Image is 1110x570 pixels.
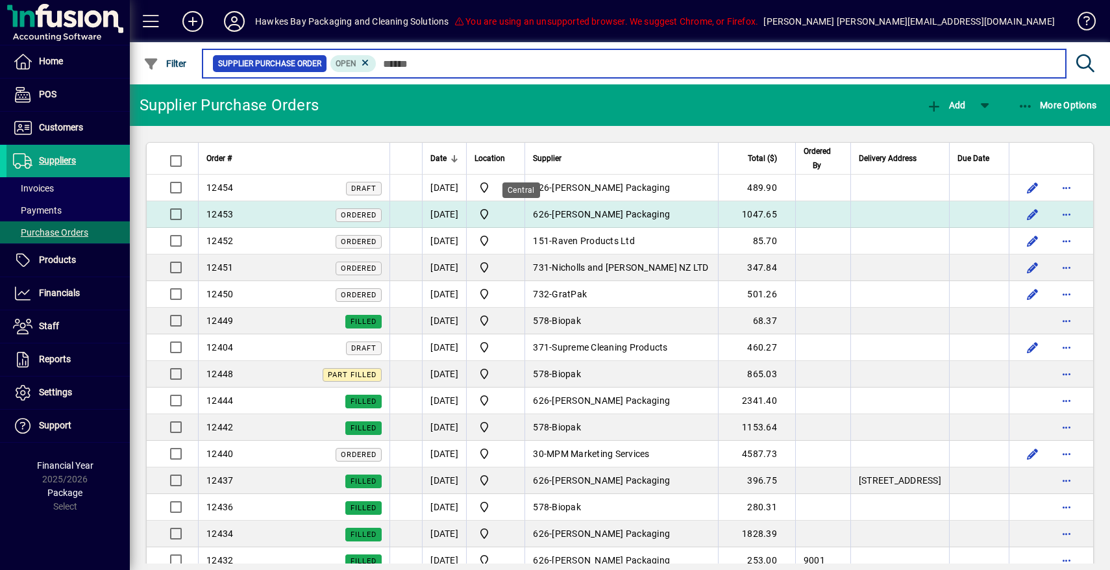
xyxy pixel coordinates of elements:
td: - [524,281,718,308]
td: 501.26 [718,281,795,308]
span: 626 [533,395,549,406]
div: [PERSON_NAME] [PERSON_NAME][EMAIL_ADDRESS][DOMAIN_NAME] [763,11,1055,32]
div: Location [475,151,517,166]
span: Filled [351,397,376,406]
span: [PERSON_NAME] Packaging [552,475,670,486]
span: Add [926,100,965,110]
button: Edit [1022,257,1043,278]
span: Biopak [552,422,581,432]
span: 578 [533,369,549,379]
button: Edit [1022,230,1043,251]
span: Central [475,393,517,408]
button: More options [1056,390,1077,411]
div: Supplier [533,151,710,166]
span: Central [475,180,517,195]
span: Central [475,526,517,541]
span: 12450 [206,289,233,299]
a: Products [6,244,130,277]
span: Financial Year [37,460,93,471]
span: Settings [39,387,72,397]
td: 347.84 [718,254,795,281]
span: 12436 [206,502,233,512]
span: 30 [533,449,544,459]
span: 12449 [206,316,233,326]
a: Support [6,410,130,442]
td: [DATE] [422,254,466,281]
span: 12444 [206,395,233,406]
td: - [524,175,718,201]
span: 12454 [206,182,233,193]
span: GratPak [552,289,587,299]
span: Package [47,488,82,498]
button: More options [1056,417,1077,438]
button: More options [1056,470,1077,491]
button: More options [1056,257,1077,278]
span: Home [39,56,63,66]
td: [DATE] [422,388,466,414]
span: Invoices [13,183,54,193]
td: [DATE] [422,308,466,334]
button: More options [1056,284,1077,304]
button: More options [1056,337,1077,358]
span: Financials [39,288,80,298]
span: Filled [351,504,376,512]
span: Central [475,473,517,488]
span: Ordered [341,238,376,246]
button: More options [1056,443,1077,464]
span: 12440 [206,449,233,459]
span: Central [475,446,517,462]
span: 151 [533,236,549,246]
span: Ordered [341,451,376,459]
td: 68.37 [718,308,795,334]
a: POS [6,79,130,111]
td: [DATE] [422,521,466,547]
span: 12451 [206,262,233,273]
mat-chip: Completion Status: Open [330,55,376,72]
span: Open [336,59,356,68]
a: Home [6,45,130,78]
a: Settings [6,377,130,409]
span: Filter [143,58,187,69]
span: Part Filled [328,371,376,379]
a: Customers [6,112,130,144]
span: You are using an unsupported browser. We suggest Chrome, or Firefox. [454,16,758,27]
span: Central [475,260,517,275]
span: [PERSON_NAME] Packaging [552,395,670,406]
span: Total ($) [748,151,777,166]
button: More options [1056,364,1077,384]
span: Central [475,499,517,515]
span: Ordered [341,211,376,219]
span: Products [39,254,76,265]
td: 85.70 [718,228,795,254]
span: Filled [351,530,376,539]
a: Reports [6,343,130,376]
span: 626 [533,528,549,539]
td: [DATE] [422,228,466,254]
span: 732 [533,289,549,299]
td: 1153.64 [718,414,795,441]
td: - [524,441,718,467]
td: 865.03 [718,361,795,388]
td: 396.75 [718,467,795,494]
div: Central [502,182,540,198]
span: 578 [533,316,549,326]
button: Edit [1022,337,1043,358]
span: Suppliers [39,155,76,166]
button: Edit [1022,443,1043,464]
span: MPM Marketing Services [547,449,650,459]
span: Central [475,233,517,249]
button: More options [1056,523,1077,544]
span: 12404 [206,342,233,353]
td: - [524,361,718,388]
button: More options [1056,497,1077,517]
span: Delivery Address [859,151,917,166]
span: 578 [533,422,549,432]
button: More Options [1015,93,1100,117]
span: 731 [533,262,549,273]
span: Filled [351,424,376,432]
span: Filled [351,477,376,486]
span: [PERSON_NAME] Packaging [552,528,670,539]
span: 12432 [206,555,233,565]
div: Due Date [957,151,1001,166]
a: Staff [6,310,130,343]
